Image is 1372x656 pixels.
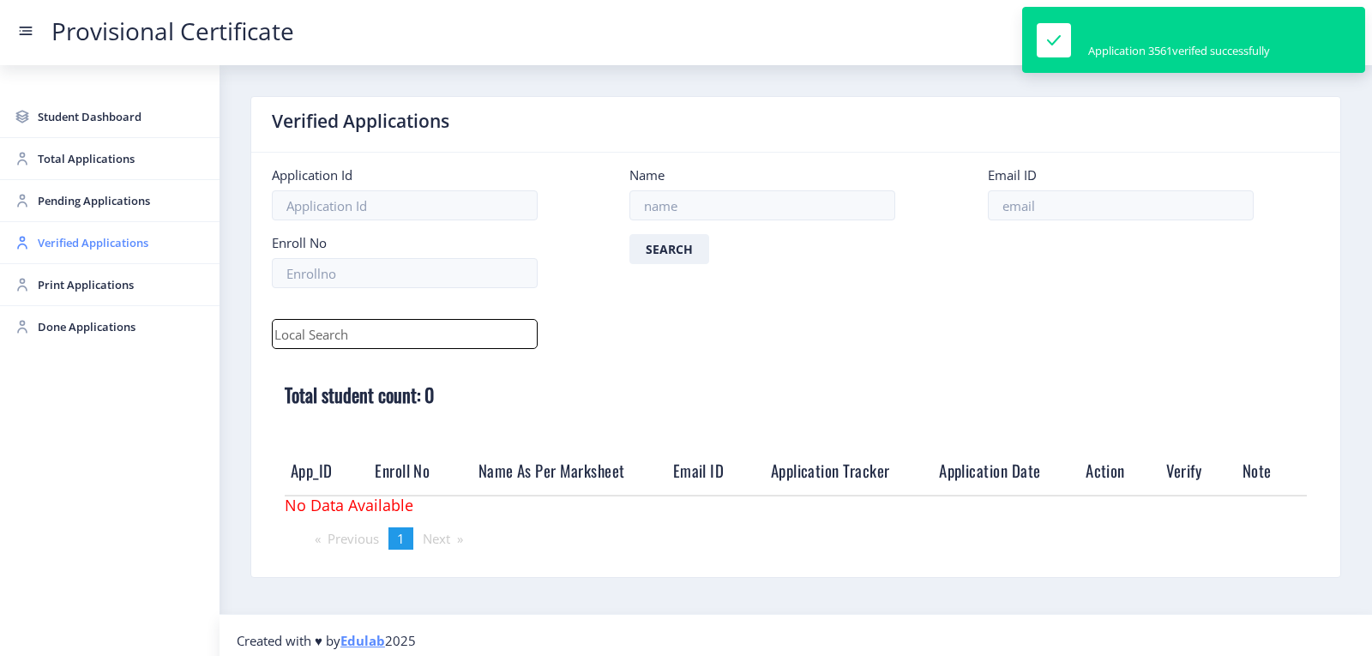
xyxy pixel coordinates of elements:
[38,190,206,211] span: Pending Applications
[1161,447,1237,496] th: Verify
[423,530,450,547] span: Next
[1088,43,1270,58] div: Application 3561verifed successfully
[1080,447,1161,496] th: Action
[272,258,538,288] input: Enrollno
[38,232,206,253] span: Verified Applications
[34,22,311,40] a: Provisional Certificate
[285,495,413,515] span: No Data Available
[272,234,327,251] label: Enroll No
[38,106,206,127] span: Student Dashboard
[466,447,666,496] th: Name As Per Marksheet
[272,190,538,220] input: Application Id
[272,527,1320,550] ul: Pagination
[285,381,434,408] b: Total student count: 0
[629,234,709,264] button: Search
[38,274,206,295] span: Print Applications
[930,447,1080,496] th: Application Date
[369,447,467,496] th: Enroll No
[38,316,206,337] span: Done Applications
[237,632,416,649] span: Created with ♥ by 2025
[328,530,379,547] span: Previous
[397,530,405,547] span: 1
[340,632,385,649] a: Edulab
[629,166,665,184] label: Name
[988,166,1037,184] label: Email ID
[272,166,352,184] label: Application Id
[761,447,930,496] th: Application Tracker
[988,190,1254,220] input: email
[1237,447,1307,496] th: Note
[272,319,538,349] input: Local Search
[285,447,369,496] th: App_ID
[666,447,761,496] th: Email ID
[38,148,206,169] span: Total Applications
[629,190,895,220] input: name
[272,111,449,131] label: Verified Applications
